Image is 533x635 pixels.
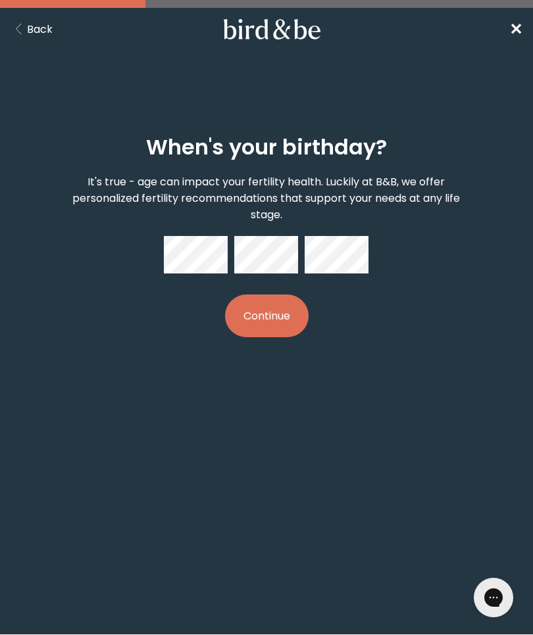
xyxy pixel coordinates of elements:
iframe: Gorgias live chat messenger [467,573,520,622]
button: Back Button [11,21,53,37]
h2: When's your birthday? [146,131,387,163]
p: It's true - age can impact your fertility health. Luckily at B&B, we offer personalized fertility... [62,174,471,223]
button: Continue [225,294,309,337]
span: ✕ [509,18,522,40]
a: ✕ [509,18,522,41]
